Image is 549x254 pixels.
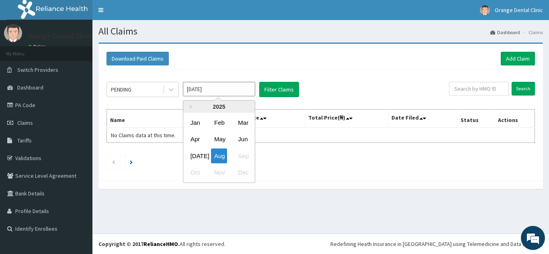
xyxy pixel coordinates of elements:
input: Search by HMO ID [449,82,509,96]
th: Total Price(₦) [305,110,388,128]
a: Next page [130,158,133,165]
div: Choose May 2025 [211,132,227,147]
input: Select Month and Year [183,82,255,96]
th: Name [107,110,215,128]
span: Switch Providers [17,66,58,73]
span: Dashboard [17,84,43,91]
div: Choose July 2025 [187,148,203,163]
div: Choose January 2025 [187,115,203,130]
img: User Image [4,24,22,42]
button: Previous Year [187,105,191,109]
img: User Image [480,5,490,15]
div: Choose February 2025 [211,115,227,130]
th: Date Filed [388,110,457,128]
li: Claims [521,29,543,36]
div: 2025 [183,101,255,113]
footer: All rights reserved. [92,234,549,254]
div: Choose June 2025 [235,132,251,147]
span: Tariffs [17,137,32,144]
h1: All Claims [98,26,543,37]
div: Choose April 2025 [187,132,203,147]
div: PENDING [111,85,131,93]
th: Status [457,110,495,128]
span: No Claims data at this time. [111,132,176,139]
a: RelianceHMO [143,240,178,248]
a: Previous page [112,158,115,165]
button: Filter Claims [259,82,299,97]
div: Redefining Heath Insurance in [GEOGRAPHIC_DATA] using Telemedicine and Data Science! [330,240,543,248]
p: Orange Dental Clinic [28,33,92,40]
div: month 2025-08 [183,114,255,181]
span: Orange Dental Clinic [495,6,543,14]
span: Claims [17,119,33,126]
div: Choose August 2025 [211,148,227,163]
div: Choose March 2025 [235,115,251,130]
input: Search [512,82,535,96]
a: Dashboard [490,29,520,36]
a: Add Claim [501,52,535,65]
a: Online [28,44,47,49]
strong: Copyright © 2017 . [98,240,180,248]
th: Actions [494,110,535,128]
button: Download Paid Claims [107,52,169,65]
